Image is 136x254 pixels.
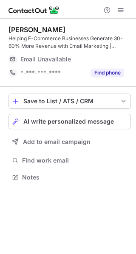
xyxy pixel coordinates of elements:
div: [PERSON_NAME] [8,25,65,34]
button: Reveal Button [91,69,124,77]
span: Add to email campaign [23,138,91,145]
button: AI write personalized message [8,114,131,129]
span: Email Unavailable [20,55,71,63]
button: Add to email campaign [8,134,131,149]
div: Helping E-Commerce Businesses Generate 30-60% More Revenue with Email Marketing | Founder & CEO o... [8,35,131,50]
button: save-profile-one-click [8,94,131,109]
img: ContactOut v5.3.10 [8,5,59,15]
span: AI write personalized message [23,118,114,125]
span: Notes [22,174,127,181]
button: Find work email [8,155,131,166]
div: Save to List / ATS / CRM [23,98,116,105]
button: Notes [8,171,131,183]
span: Find work email [22,157,127,164]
